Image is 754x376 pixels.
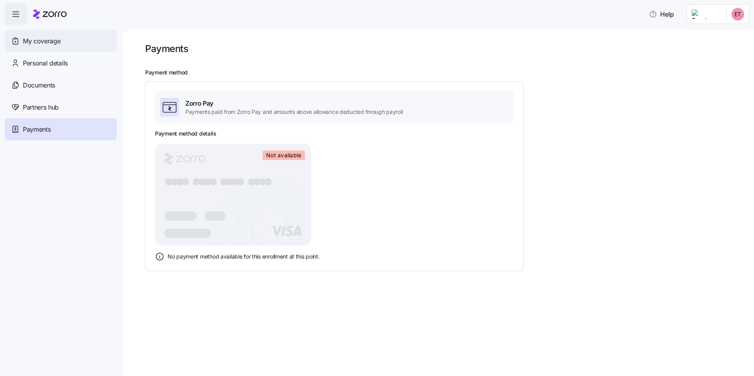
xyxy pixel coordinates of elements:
tspan: ● [225,176,234,187]
a: Personal details [5,52,117,74]
img: 670cb7eb2b6668dfda6e026f52bc2c8f [732,8,744,20]
span: My coverage [23,36,60,46]
span: Partners hub [23,102,59,112]
tspan: ● [198,176,207,187]
tspan: ● [164,176,174,187]
span: Not available [266,152,301,159]
span: Documents [23,80,55,90]
span: Payments paid from Zorro Pay and amounts above allowance deducted through payroll [185,108,403,116]
tspan: ● [247,176,256,187]
tspan: ● [209,176,218,187]
span: Personal details [23,58,68,68]
tspan: ● [253,176,262,187]
a: My coverage [5,30,117,52]
h3: Payment method details [155,130,216,138]
img: Employer logo [692,9,720,19]
tspan: ● [231,176,240,187]
a: Payments [5,118,117,140]
tspan: ● [181,176,190,187]
a: Documents [5,74,117,96]
span: No payment method available for this enrollment at this point. [168,253,320,261]
tspan: ● [264,176,273,187]
tspan: ● [192,176,201,187]
tspan: ● [258,176,267,187]
tspan: ● [236,176,245,187]
span: Payments [23,125,50,134]
tspan: ● [170,176,179,187]
tspan: ● [203,176,212,187]
button: Help [643,6,680,22]
a: Partners hub [5,96,117,118]
tspan: ● [175,176,185,187]
span: Zorro Pay [185,99,403,108]
span: Help [649,9,674,19]
h2: Payment method [145,69,743,76]
h1: Payments [145,43,188,55]
tspan: ● [220,176,229,187]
